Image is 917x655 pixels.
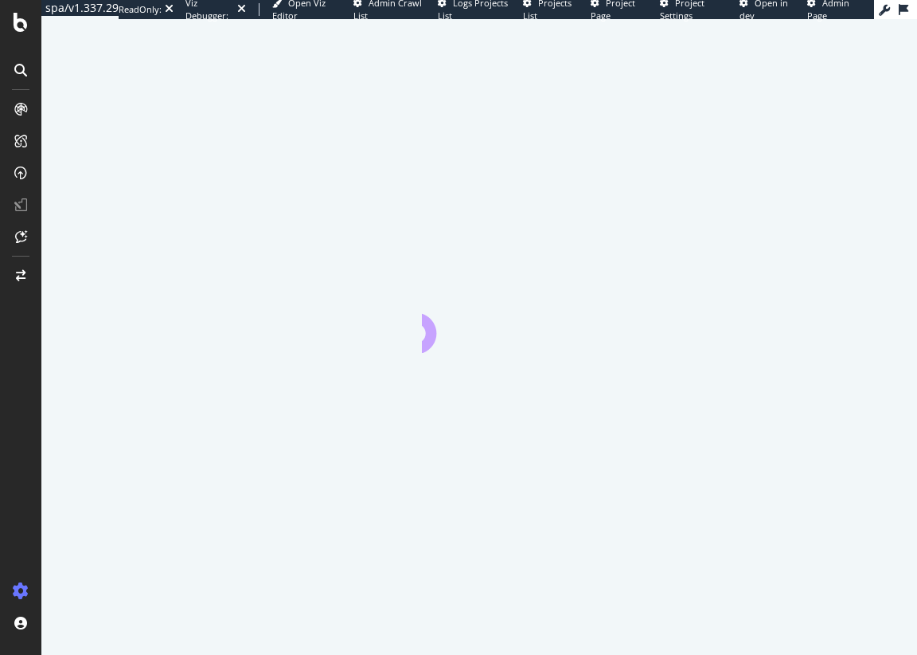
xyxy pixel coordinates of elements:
div: animation [422,296,537,353]
div: ReadOnly: [119,3,162,16]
